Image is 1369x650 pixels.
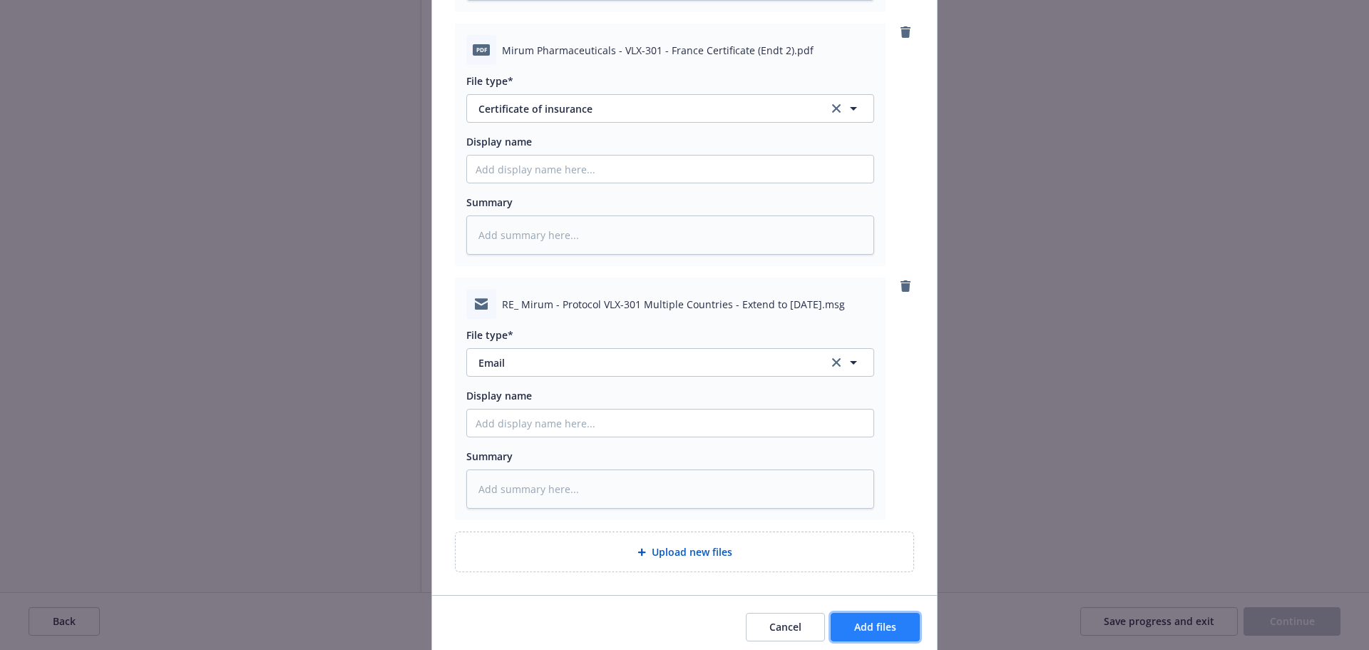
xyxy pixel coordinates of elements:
[897,278,914,295] a: remove
[466,348,874,377] button: Emailclear selection
[467,156,873,183] input: Add display name here...
[897,24,914,41] a: remove
[831,613,920,641] button: Add files
[466,450,513,463] span: Summary
[828,100,845,117] a: clear selection
[502,297,845,312] span: RE_ Mirum - Protocol VLX-301 Multiple Countries - Extend to [DATE].msg
[466,328,513,342] span: File type*
[769,620,801,634] span: Cancel
[473,44,490,55] span: pdf
[828,354,845,371] a: clear selection
[478,355,809,370] span: Email
[466,195,513,209] span: Summary
[478,101,809,116] span: Certificate of insurance
[455,532,914,572] div: Upload new files
[466,135,532,148] span: Display name
[466,74,513,88] span: File type*
[854,620,896,634] span: Add files
[466,389,532,402] span: Display name
[746,613,825,641] button: Cancel
[652,544,732,559] span: Upload new files
[467,410,873,437] input: Add display name here...
[466,94,874,123] button: Certificate of insuranceclear selection
[502,43,814,58] span: Mirum Pharmaceuticals - VLX-301 - France Certificate (Endt 2).pdf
